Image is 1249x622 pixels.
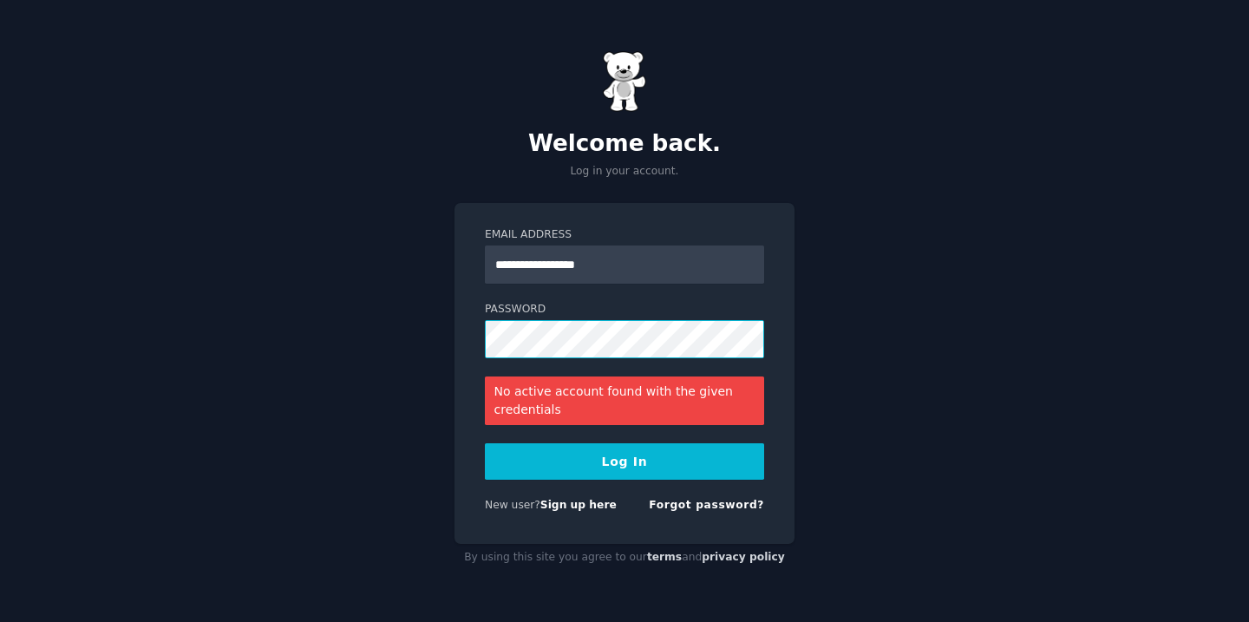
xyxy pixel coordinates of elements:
div: No active account found with the given credentials [485,376,764,425]
a: privacy policy [702,551,785,563]
a: terms [647,551,682,563]
label: Password [485,302,764,318]
label: Email Address [485,227,764,243]
span: New user? [485,499,540,511]
button: Log In [485,443,764,480]
h2: Welcome back. [454,130,795,158]
a: Forgot password? [649,499,764,511]
div: By using this site you agree to our and [454,544,795,572]
p: Log in your account. [454,164,795,180]
a: Sign up here [540,499,617,511]
img: Gummy Bear [603,51,646,112]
